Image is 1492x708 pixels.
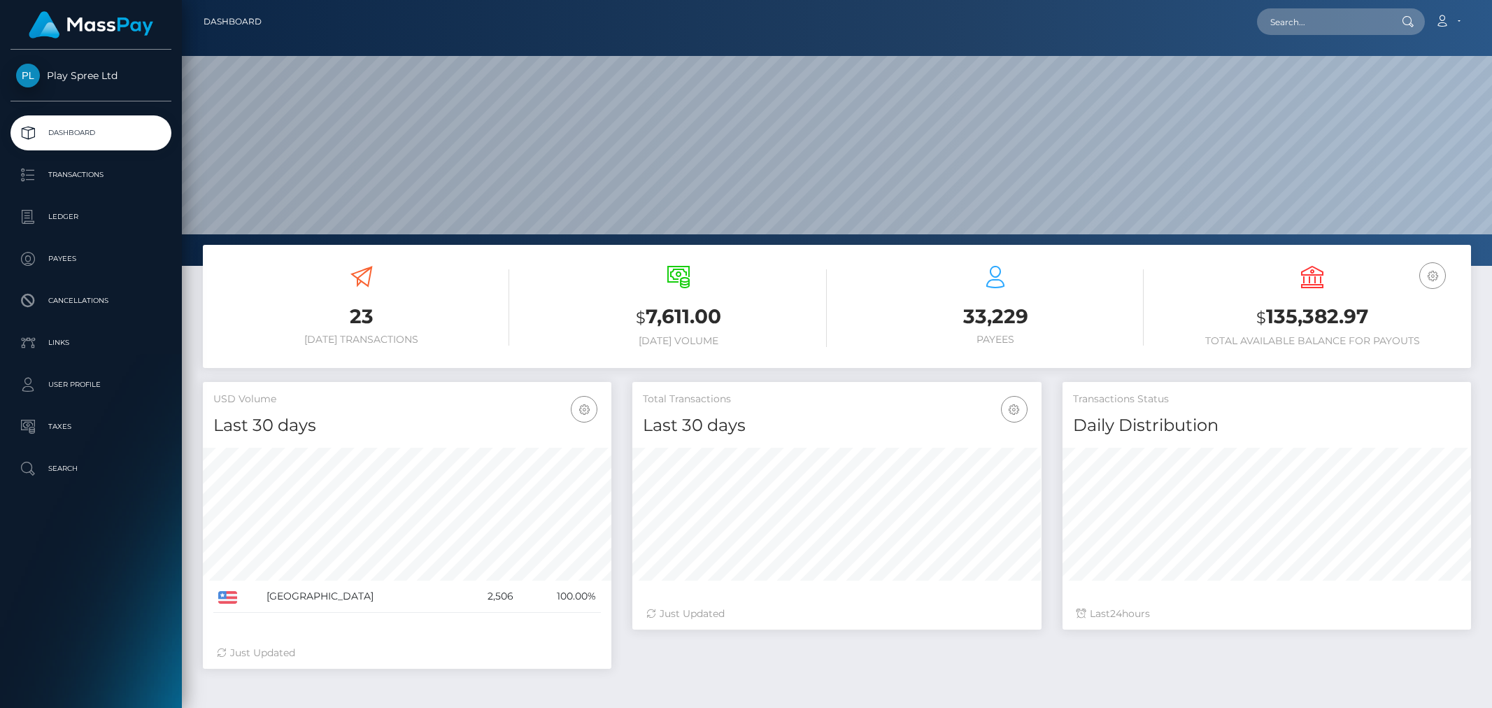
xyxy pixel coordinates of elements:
img: US.png [218,591,237,604]
h4: Last 30 days [213,413,601,438]
h6: Total Available Balance for Payouts [1165,335,1461,347]
h5: Transactions Status [1073,392,1461,406]
p: Search [16,458,166,479]
a: Dashboard [204,7,262,36]
p: Transactions [16,164,166,185]
td: [GEOGRAPHIC_DATA] [262,581,458,613]
h3: 23 [213,303,509,330]
input: Search... [1257,8,1388,35]
img: Play Spree Ltd [16,64,40,87]
div: Just Updated [646,607,1027,621]
span: 24 [1110,607,1122,620]
a: Ledger [10,199,171,234]
h3: 33,229 [848,303,1144,330]
a: Search [10,451,171,486]
span: Play Spree Ltd [10,69,171,82]
a: Cancellations [10,283,171,318]
a: User Profile [10,367,171,402]
h4: Daily Distribution [1073,413,1461,438]
td: 100.00% [518,581,601,613]
td: 2,506 [458,581,518,613]
small: $ [636,308,646,327]
h4: Last 30 days [643,413,1030,438]
p: User Profile [16,374,166,395]
h5: Total Transactions [643,392,1030,406]
p: Taxes [16,416,166,437]
h6: [DATE] Transactions [213,334,509,346]
p: Dashboard [16,122,166,143]
h3: 7,611.00 [530,303,826,332]
h6: Payees [848,334,1144,346]
p: Links [16,332,166,353]
div: Just Updated [217,646,597,660]
p: Payees [16,248,166,269]
a: Taxes [10,409,171,444]
img: MassPay Logo [29,11,153,38]
a: Payees [10,241,171,276]
h5: USD Volume [213,392,601,406]
a: Dashboard [10,115,171,150]
h3: 135,382.97 [1165,303,1461,332]
p: Ledger [16,206,166,227]
div: Last hours [1077,607,1457,621]
a: Transactions [10,157,171,192]
h6: [DATE] Volume [530,335,826,347]
p: Cancellations [16,290,166,311]
a: Links [10,325,171,360]
small: $ [1256,308,1266,327]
